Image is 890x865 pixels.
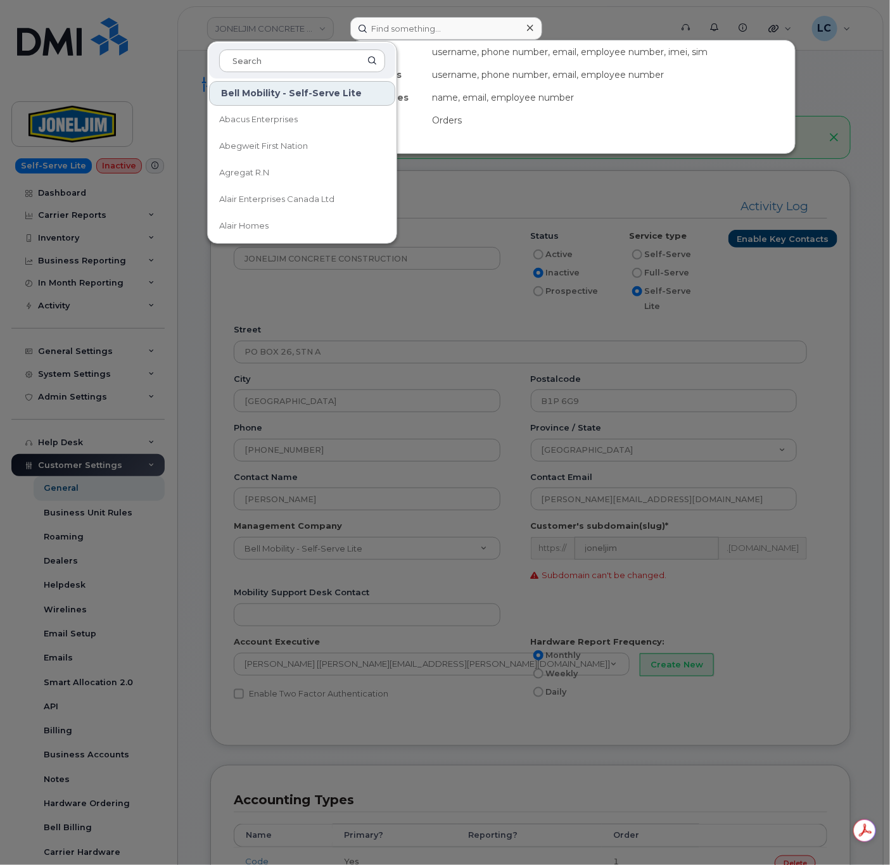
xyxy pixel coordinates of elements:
[219,220,269,232] span: Alair Homes
[427,86,795,109] div: name, email, employee number
[219,193,334,206] span: Alair Enterprises Canada Ltd
[209,81,395,106] div: Bell Mobility - Self-Serve Lite
[209,134,395,159] a: Abegweit First Nation
[209,107,395,132] a: Abacus Enterprises
[209,213,395,239] a: Alair Homes
[209,160,395,186] a: Agregat R.N
[219,167,269,179] span: Agregat R.N
[351,41,427,63] div: Devices
[219,113,298,126] span: Abacus Enterprises
[427,63,795,86] div: username, phone number, email, employee number
[219,49,385,72] input: Search
[427,109,795,132] div: Orders
[427,41,795,63] div: username, phone number, email, employee number, imei, sim
[219,140,308,153] span: Abegweit First Nation
[209,187,395,212] a: Alair Enterprises Canada Ltd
